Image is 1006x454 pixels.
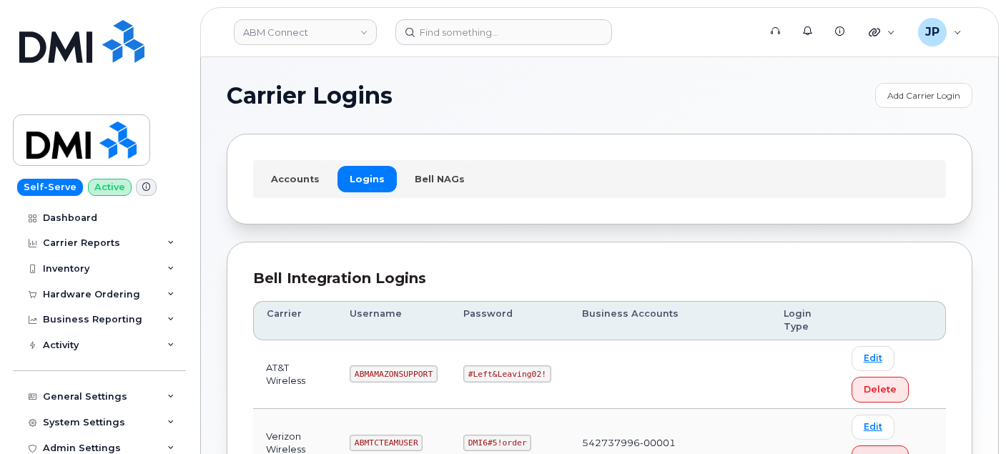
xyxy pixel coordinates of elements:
a: Logins [337,166,397,192]
code: DMI6#5!order [463,435,531,452]
code: ABMTCTEAMUSER [350,435,423,452]
span: Carrier Logins [227,85,393,107]
div: Bell Integration Logins [253,268,946,289]
button: Delete [852,377,909,403]
th: Carrier [253,301,337,340]
a: Edit [852,346,894,371]
a: Add Carrier Login [875,83,972,108]
a: Bell NAGs [403,166,477,192]
td: AT&T Wireless [253,340,337,409]
span: Delete [864,383,897,396]
code: #Left&Leaving02! [463,365,551,383]
th: Password [450,301,569,340]
th: Username [337,301,450,340]
th: Business Accounts [569,301,771,340]
a: Accounts [259,166,332,192]
th: Login Type [771,301,839,340]
code: ABMAMAZONSUPPORT [350,365,438,383]
a: Edit [852,415,894,440]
